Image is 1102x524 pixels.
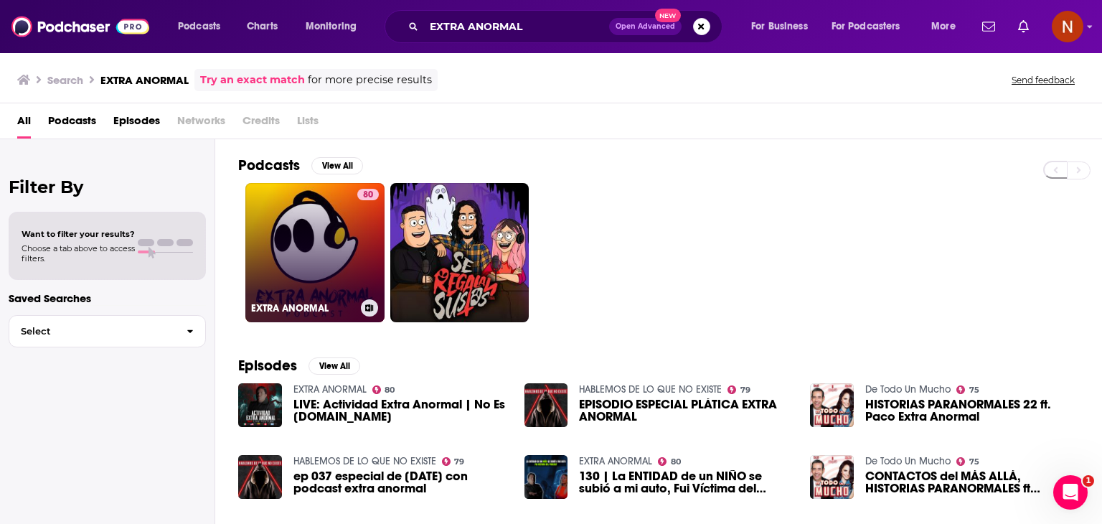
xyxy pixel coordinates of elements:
[293,455,436,467] a: HABLEMOS DE LO QUE NO EXISTE
[22,229,135,239] span: Want to filter your results?
[296,15,375,38] button: open menu
[238,357,360,375] a: EpisodesView All
[956,385,979,394] a: 75
[22,243,135,263] span: Choose a tab above to access filters.
[616,23,675,30] span: Open Advanced
[832,17,900,37] span: For Podcasters
[9,177,206,197] h2: Filter By
[1053,475,1088,510] iframe: Intercom live chat
[579,398,793,423] a: EPISODIO ESPECIAL PLÁTICA EXTRA ANORMAL
[454,459,464,465] span: 79
[579,383,722,396] a: HABLEMOS DE LO QUE NO EXISTE
[810,455,854,499] img: CONTACTOS del MÁS ALLÁ, HISTORIAS PARANORMALES ft Paco Arias Extra Anormal
[251,302,355,314] h3: EXTRA ANORMAL
[363,188,373,202] span: 80
[311,157,363,174] button: View All
[1083,475,1094,487] span: 1
[424,15,609,38] input: Search podcasts, credits, & more...
[247,17,278,37] span: Charts
[308,72,432,88] span: for more precise results
[293,398,507,423] a: LIVE: Actividad Extra Anormal | No Es Normal.TV
[238,455,282,499] img: ep 037 especial de halloween con podcast extra anormal
[293,398,507,423] span: LIVE: Actividad Extra Anormal | No Es [DOMAIN_NAME]
[931,17,956,37] span: More
[524,383,568,427] img: EPISODIO ESPECIAL PLÁTICA EXTRA ANORMAL
[398,10,736,43] div: Search podcasts, credits, & more...
[1012,14,1035,39] a: Show notifications dropdown
[442,457,465,466] a: 79
[17,109,31,139] a: All
[751,17,808,37] span: For Business
[671,459,681,465] span: 80
[579,470,793,495] a: 130 | La ENTIDAD de un NIÑO se subió a mi auto, Fui Víctima del Podcast Extra Anormal
[168,15,239,38] button: open menu
[372,385,395,394] a: 80
[293,470,507,495] span: ep 037 especial de [DATE] con podcast extra anormal
[297,109,319,139] span: Lists
[822,15,921,38] button: open menu
[238,357,297,375] h2: Episodes
[727,385,750,394] a: 79
[293,383,367,396] a: EXTRA ANORMAL
[238,383,282,427] img: LIVE: Actividad Extra Anormal | No Es Normal.TV
[237,15,286,38] a: Charts
[48,109,96,139] a: Podcasts
[524,455,568,499] img: 130 | La ENTIDAD de un NIÑO se subió a mi auto, Fui Víctima del Podcast Extra Anormal
[921,15,974,38] button: open menu
[357,189,379,200] a: 80
[113,109,160,139] a: Episodes
[1052,11,1083,42] button: Show profile menu
[655,9,681,22] span: New
[741,15,826,38] button: open menu
[658,457,681,466] a: 80
[309,357,360,375] button: View All
[306,17,357,37] span: Monitoring
[865,470,1079,495] span: CONTACTOS del MÁS ALLÁ, HISTORIAS PARANORMALES ft [PERSON_NAME] Extra Anormal
[579,455,652,467] a: EXTRA ANORMAL
[740,387,750,393] span: 79
[865,398,1079,423] a: HISTORIAS PARANORMALES 22 ft. Paco Extra Anormal
[242,109,280,139] span: Credits
[11,13,149,40] img: Podchaser - Follow, Share and Rate Podcasts
[100,73,189,87] h3: EXTRA ANORMAL
[178,17,220,37] span: Podcasts
[200,72,305,88] a: Try an exact match
[9,291,206,305] p: Saved Searches
[293,470,507,495] a: ep 037 especial de halloween con podcast extra anormal
[238,156,363,174] a: PodcastsView All
[9,315,206,347] button: Select
[865,470,1079,495] a: CONTACTOS del MÁS ALLÁ, HISTORIAS PARANORMALES ft Paco Arias Extra Anormal
[1052,11,1083,42] span: Logged in as AdelNBM
[865,455,951,467] a: De Todo Un Mucho
[177,109,225,139] span: Networks
[969,459,979,465] span: 75
[1052,11,1083,42] img: User Profile
[969,387,979,393] span: 75
[245,183,385,322] a: 80EXTRA ANORMAL
[47,73,83,87] h3: Search
[865,383,951,396] a: De Todo Un Mucho
[976,14,1001,39] a: Show notifications dropdown
[385,387,395,393] span: 80
[1007,74,1079,86] button: Send feedback
[609,18,682,35] button: Open AdvancedNew
[9,327,175,336] span: Select
[956,457,979,466] a: 75
[238,156,300,174] h2: Podcasts
[810,383,854,427] img: HISTORIAS PARANORMALES 22 ft. Paco Extra Anormal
